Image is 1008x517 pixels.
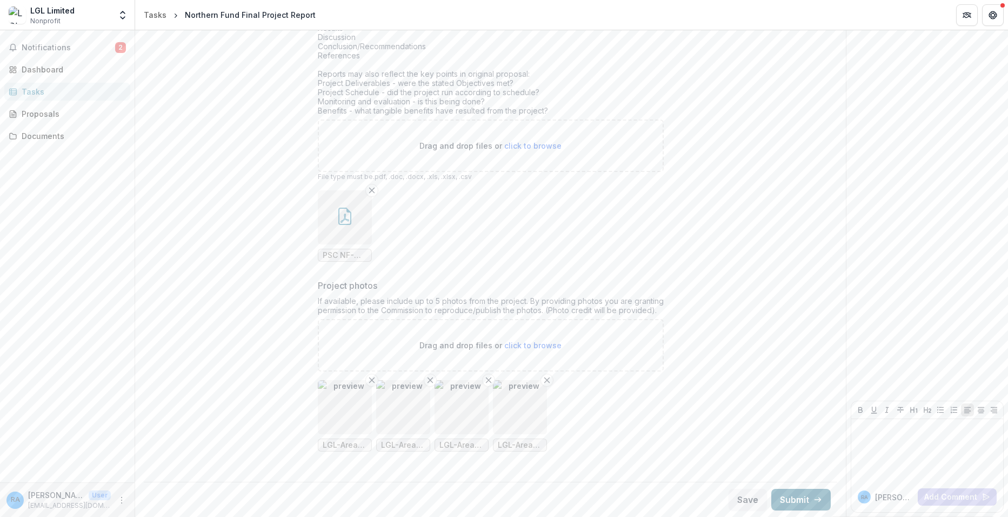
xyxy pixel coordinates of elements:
[424,374,437,387] button: Remove File
[907,403,920,416] button: Heading 1
[947,403,960,416] button: Ordered List
[318,172,664,182] p: File type must be .pdf, .doc, .docx, .xls, .xlsx, .csv
[854,403,867,416] button: Bold
[961,403,974,416] button: Align Left
[729,489,767,511] button: Save
[880,403,893,416] button: Italicize
[144,9,166,21] div: Tasks
[435,380,489,434] img: preview
[22,64,122,75] div: Dashboard
[22,108,122,120] div: Proposals
[435,380,489,452] div: Remove FilepreviewLGL-Area3 chum photo2.png
[921,403,934,416] button: Heading 2
[22,86,122,97] div: Tasks
[318,190,372,262] div: Remove FilePSC NF-2024-I-16_Coastal Nass Area Chum Escapement Report 2024_Final_V1_31Jul25.pdf
[493,380,547,434] img: preview
[4,83,130,101] a: Tasks
[956,4,978,26] button: Partners
[934,403,947,416] button: Bullet List
[867,403,880,416] button: Underline
[419,140,562,151] p: Drag and drop files or
[4,127,130,145] a: Documents
[318,380,372,434] img: preview
[28,501,111,511] p: [EMAIL_ADDRESS][DOMAIN_NAME]
[376,380,430,434] img: preview
[498,441,542,450] span: LGL-Area3 chum photo1.png
[365,184,378,197] button: Remove File
[318,296,664,319] div: If available, please include up to 5 photos from the project. By providing photos you are grantin...
[28,489,84,501] p: [PERSON_NAME]
[540,374,553,387] button: Remove File
[115,494,128,507] button: More
[4,61,130,78] a: Dashboard
[987,403,1000,416] button: Align Right
[771,489,831,511] button: Submit
[9,6,26,24] img: LGL Limited
[115,4,130,26] button: Open entity switcher
[185,9,316,21] div: Northern Fund Final Project Report
[318,279,377,292] p: Project photos
[323,251,367,260] span: PSC NF-2024-I-16_Coastal Nass Area Chum Escapement Report 2024_Final_V1_31Jul25.pdf
[318,380,372,452] div: Remove FilepreviewLGL-Area3 chum photo4.png
[982,4,1004,26] button: Get Help
[419,340,562,351] p: Drag and drop files or
[861,495,868,500] div: Richard Alexander
[139,7,320,23] nav: breadcrumb
[22,43,115,52] span: Notifications
[894,403,907,416] button: Strike
[365,374,378,387] button: Remove File
[89,491,111,500] p: User
[875,492,913,503] p: [PERSON_NAME]
[4,105,130,123] a: Proposals
[30,16,61,26] span: Nonprofit
[381,441,425,450] span: LGL-Area3 chum photo3.png
[974,403,987,416] button: Align Center
[504,141,562,150] span: click to browse
[4,39,130,56] button: Notifications2
[918,488,997,506] button: Add Comment
[482,374,495,387] button: Remove File
[115,42,126,53] span: 2
[30,5,75,16] div: LGL Limited
[323,441,367,450] span: LGL-Area3 chum photo4.png
[11,496,20,503] div: Richard Alexander
[493,380,547,452] div: Remove FilepreviewLGL-Area3 chum photo1.png
[22,130,122,142] div: Documents
[504,341,562,350] span: click to browse
[439,441,484,450] span: LGL-Area3 chum photo2.png
[376,380,430,452] div: Remove FilepreviewLGL-Area3 chum photo3.png
[139,7,171,23] a: Tasks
